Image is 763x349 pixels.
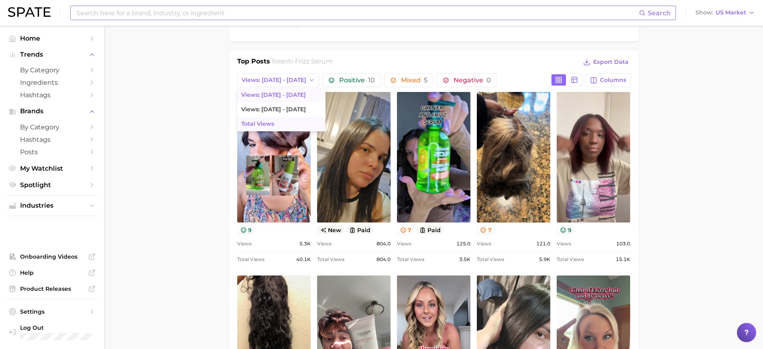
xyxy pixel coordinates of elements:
[299,239,311,249] span: 5.3k
[20,253,84,260] span: Onboarding Videos
[237,73,319,87] button: Views: [DATE] - [DATE]
[593,59,629,65] span: Export Data
[20,123,84,131] span: by Category
[6,121,98,133] a: by Category
[536,239,550,249] span: 121.0
[6,162,98,175] a: My Watchlist
[368,76,375,84] span: 10
[296,255,311,264] span: 40.1k
[459,255,470,264] span: 3.5k
[6,146,98,158] a: Posts
[339,77,375,84] span: Positive
[416,226,444,234] button: paid
[6,32,98,45] a: Home
[20,35,84,42] span: Home
[317,239,332,249] span: Views
[75,6,639,20] input: Search here for a brand, industry, or ingredient
[237,239,252,249] span: Views
[586,73,630,87] button: Columns
[272,57,333,69] h2: for
[6,283,98,295] a: Product Releases
[280,57,333,65] span: anti-frizz serum
[237,88,326,131] ul: Views: [DATE] - [DATE]
[397,226,415,234] button: 7
[8,7,51,17] img: SPATE
[454,77,491,84] span: Negative
[581,57,630,68] button: Export Data
[20,148,84,156] span: Posts
[241,92,306,98] span: Views: [DATE] - [DATE]
[20,285,84,292] span: Product Releases
[20,181,84,189] span: Spotlight
[6,306,98,318] a: Settings
[401,77,427,84] span: Mixed
[6,64,98,76] a: by Category
[241,106,306,113] span: Views: [DATE] - [DATE]
[20,202,84,209] span: Industries
[456,239,470,249] span: 125.0
[20,108,84,115] span: Brands
[346,226,374,234] button: paid
[696,10,713,15] span: Show
[648,9,671,17] span: Search
[716,10,746,15] span: US Market
[20,165,84,172] span: My Watchlist
[317,255,344,264] span: Total Views
[20,79,84,86] span: Ingredients
[6,76,98,89] a: Ingredients
[397,239,411,249] span: Views
[20,51,84,58] span: Trends
[486,76,491,84] span: 0
[557,226,575,234] button: 9
[20,308,84,315] span: Settings
[237,226,255,234] button: 9
[6,322,98,343] a: Log out. Currently logged in with e-mail cyndi.hua@unilever.com.
[241,120,274,127] span: Total Views
[477,226,495,234] button: 7
[376,255,391,264] span: 804.0
[6,49,98,61] button: Trends
[539,255,550,264] span: 5.9k
[424,76,427,84] span: 5
[20,91,84,99] span: Hashtags
[6,105,98,117] button: Brands
[237,57,270,69] h1: Top Posts
[20,324,92,331] span: Log Out
[6,179,98,191] a: Spotlight
[616,255,630,264] span: 15.1k
[6,89,98,101] a: Hashtags
[477,239,491,249] span: Views
[6,251,98,263] a: Onboarding Videos
[237,255,265,264] span: Total Views
[317,226,345,234] span: new
[376,239,391,249] span: 804.0
[20,66,84,74] span: by Category
[397,255,424,264] span: Total Views
[600,77,626,84] span: Columns
[557,255,584,264] span: Total Views
[557,239,571,249] span: Views
[20,136,84,143] span: Hashtags
[6,133,98,146] a: Hashtags
[6,267,98,279] a: Help
[6,200,98,212] button: Industries
[694,8,757,18] button: ShowUS Market
[242,77,306,84] span: Views: [DATE] - [DATE]
[616,239,630,249] span: 103.0
[477,255,504,264] span: Total Views
[20,269,84,276] span: Help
